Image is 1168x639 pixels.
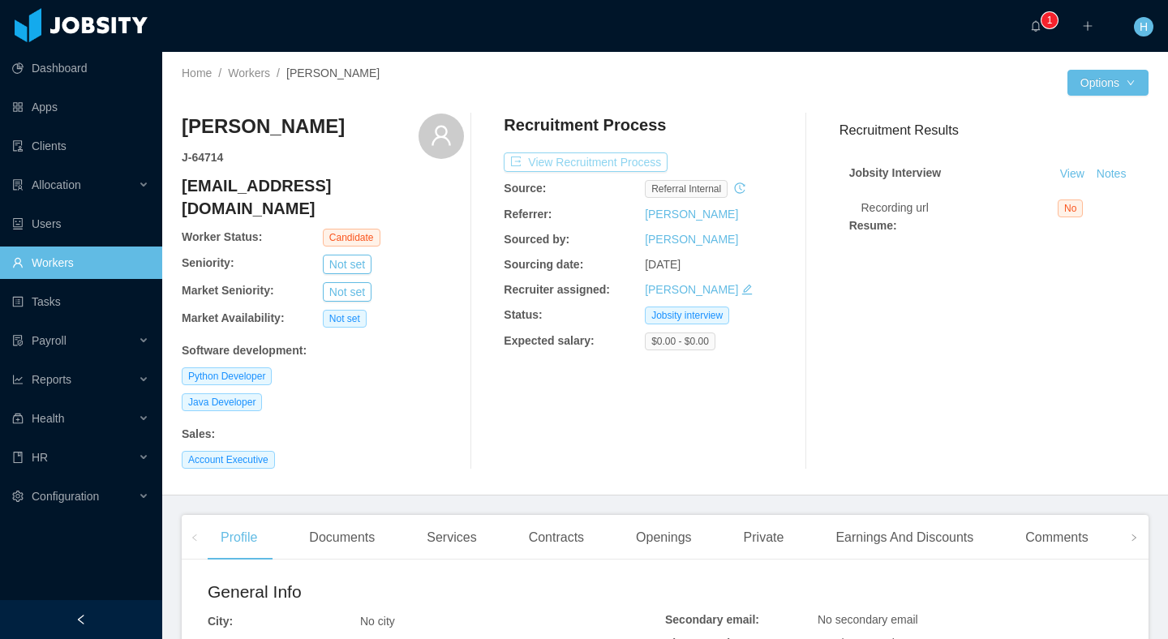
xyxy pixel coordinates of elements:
div: Recording url [861,199,1058,217]
span: Allocation [32,178,81,191]
span: Python Developer [182,367,272,385]
a: [PERSON_NAME] [645,233,738,246]
b: Sourced by: [504,233,569,246]
h2: General Info [208,579,665,605]
strong: J- 64714 [182,151,223,164]
span: Not set [323,310,367,328]
a: icon: profileTasks [12,285,149,318]
i: icon: line-chart [12,374,24,385]
b: Expected salary: [504,334,594,347]
h4: [EMAIL_ADDRESS][DOMAIN_NAME] [182,174,464,220]
span: HR [32,451,48,464]
span: No secondary email [818,613,918,626]
span: Health [32,412,64,425]
a: View [1054,167,1090,180]
b: Status: [504,308,542,321]
div: Profile [208,515,270,560]
i: icon: history [734,182,745,194]
strong: Jobsity Interview [849,166,942,179]
span: [PERSON_NAME] [286,66,380,79]
span: No [1058,199,1083,217]
h3: [PERSON_NAME] [182,114,345,139]
span: Payroll [32,334,67,347]
b: Sourcing date: [504,258,583,271]
span: Referral internal [645,180,728,198]
b: Secondary email: [665,613,759,626]
span: Jobsity interview [645,307,729,324]
a: icon: userWorkers [12,247,149,279]
div: Contracts [516,515,597,560]
a: icon: robotUsers [12,208,149,240]
button: icon: exportView Recruitment Process [504,152,668,172]
i: icon: left [191,534,199,542]
a: Home [182,66,212,79]
b: Seniority: [182,256,234,269]
span: H [1140,17,1148,36]
h4: Recruitment Process [504,114,666,136]
button: Notes [1090,165,1133,184]
a: icon: auditClients [12,130,149,162]
b: Sales : [182,427,215,440]
p: 1 [1047,12,1053,28]
span: [DATE] [645,258,681,271]
span: Candidate [323,229,380,247]
div: Private [731,515,797,560]
div: Comments [1012,515,1101,560]
b: Referrer: [504,208,552,221]
span: No city [360,615,395,628]
sup: 1 [1041,12,1058,28]
span: Configuration [32,490,99,503]
b: Recruiter assigned: [504,283,610,296]
div: Services [414,515,489,560]
b: City: [208,615,233,628]
b: Source: [504,182,546,195]
i: icon: plus [1082,20,1093,32]
span: / [218,66,221,79]
a: [PERSON_NAME] [645,283,738,296]
i: icon: file-protect [12,335,24,346]
b: Software development : [182,344,307,357]
i: icon: setting [12,491,24,502]
button: Not set [323,255,371,274]
i: icon: user [430,124,453,147]
b: Worker Status: [182,230,262,243]
i: icon: solution [12,179,24,191]
span: Reports [32,373,71,386]
span: $0.00 - $0.00 [645,332,715,350]
h3: Recruitment Results [839,120,1149,140]
b: Market Seniority: [182,284,274,297]
a: icon: appstoreApps [12,91,149,123]
i: icon: right [1130,534,1138,542]
span: Account Executive [182,451,275,469]
div: Earnings And Discounts [822,515,986,560]
span: Java Developer [182,393,262,411]
div: Openings [623,515,705,560]
i: icon: medicine-box [12,413,24,424]
i: icon: bell [1030,20,1041,32]
button: Optionsicon: down [1067,70,1149,96]
button: Not set [323,282,371,302]
a: icon: pie-chartDashboard [12,52,149,84]
a: [PERSON_NAME] [645,208,738,221]
span: / [277,66,280,79]
div: Documents [296,515,388,560]
i: icon: edit [741,284,753,295]
a: icon: exportView Recruitment Process [504,156,668,169]
i: icon: book [12,452,24,463]
b: Market Availability: [182,311,285,324]
a: Workers [228,66,270,79]
strong: Resume : [849,219,897,232]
